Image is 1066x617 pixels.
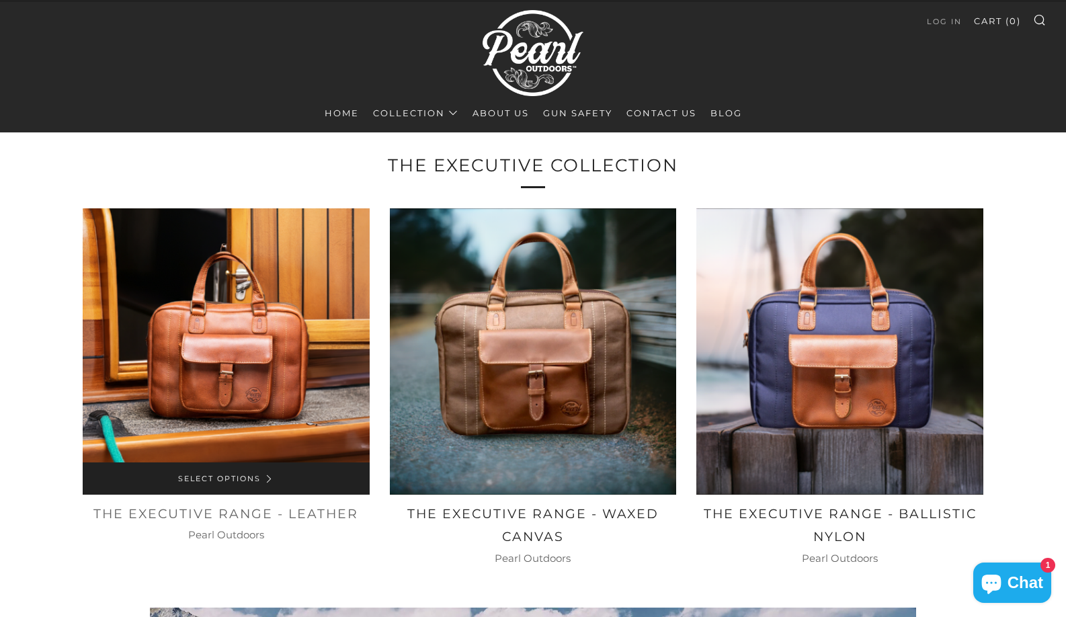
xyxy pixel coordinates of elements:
h3: Pearl Outdoors [696,549,983,569]
h2: The Executive Collection [311,152,755,180]
inbox-online-store-chat: Shopify online store chat [969,563,1055,606]
a: The Executive Range - Leather Pearl Outdoors [83,503,370,545]
a: Home [325,102,359,124]
span: 0 [1010,15,1017,26]
h2: The Executive Range - Waxed Canvas [390,503,677,548]
h3: Pearl Outdoors [390,549,677,569]
h2: The Executive Range - Ballistic Nylon [696,503,983,548]
a: Gun Safety [543,102,612,124]
a: Blog [710,102,742,124]
a: Cart (0) [974,10,1021,32]
a: Select Options [83,462,370,495]
a: Log in [927,11,962,32]
a: The Executive Range - Ballistic Nylon Pearl Outdoors [696,503,983,568]
img: Pearl Outdoors | Luxury Leather Pistol Bags & Executive Range Bags [483,4,583,102]
h2: The Executive Range - Leather [83,503,370,526]
h3: Pearl Outdoors [83,526,370,545]
a: The Executive Range - Waxed Canvas Pearl Outdoors [390,503,677,568]
a: Collection [373,102,458,124]
a: Contact Us [626,102,696,124]
a: The Executive Range - Waxed Canvas Premium Gun Range Bag - | Pearl Outdoors Fashion Concealed Car... [390,208,677,495]
a: About Us [473,102,529,124]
